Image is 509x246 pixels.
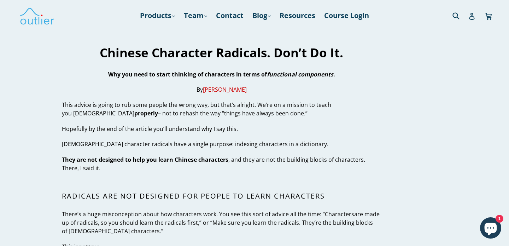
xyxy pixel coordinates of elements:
strong: They are not designed to help you learn Chinese characters [62,156,228,164]
a: Contact [212,9,247,22]
input: Search [451,8,470,23]
p: There’s a huge misconception about how characters work. You see this sort of advice all the time:... [62,210,381,235]
inbox-online-store-chat: Shopify online store chat [478,217,503,240]
p: This advice is going to rub some people the wrong way, but that’s alright. We’re on a mission to ... [62,101,381,118]
strong: Chinese Character Radicals. Don’t Do It. [100,44,343,61]
a: Blog [249,9,274,22]
p: [DEMOGRAPHIC_DATA] character radicals have a single purpose: indexing characters in a dictionary. [62,140,381,148]
p: Hopefully by the end of the article you’ll understand why I say this. [62,125,381,133]
a: Team [180,9,211,22]
span: haracters [328,210,354,218]
a: Resources [276,9,319,22]
a: Course Login [321,9,373,22]
a: [PERSON_NAME] [203,86,247,94]
p: , and they are not the building blocks of characters. There, I said it. [62,155,381,172]
a: Products [136,9,179,22]
h2: Radicals are not designed for people to learn characters [62,192,381,200]
p: By [62,85,381,94]
strong: Why you need to start thinking of characters in terms of . [108,70,335,78]
img: Outlier Linguistics [19,5,55,26]
em: functional components [267,70,333,78]
strong: properly [134,109,158,117]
